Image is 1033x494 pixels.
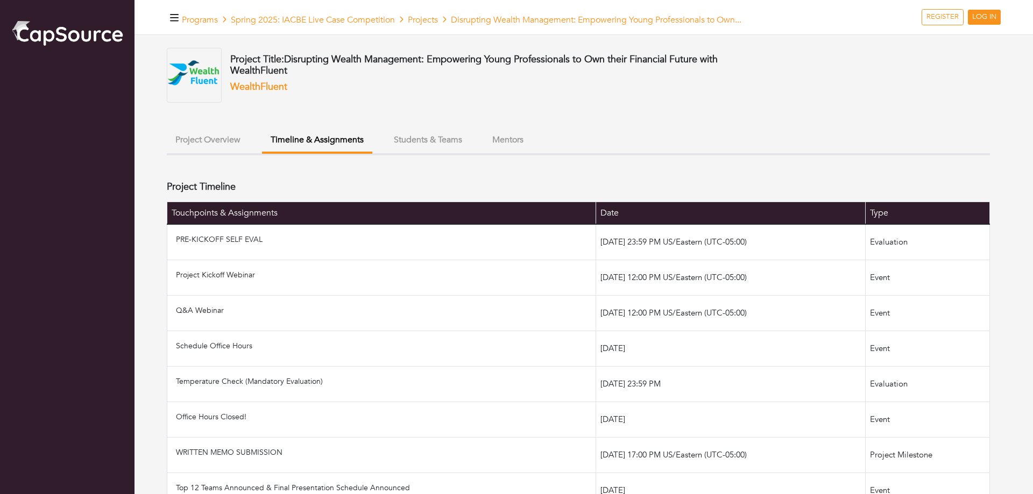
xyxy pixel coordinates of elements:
[176,234,591,245] p: PRE-KICKOFF SELF EVAL
[262,128,372,154] button: Timeline & Assignments
[182,14,218,26] a: Programs
[230,54,743,77] h4: Project Title:
[230,80,287,94] a: WealthFluent
[484,128,532,152] button: Mentors
[866,260,990,295] td: Event
[596,202,866,224] th: Date
[176,482,591,493] p: Top 12 Teams Announced & Final Presentation Schedule Announced
[167,202,596,224] th: Touchpoints & Assignments
[866,366,990,402] td: Evaluation
[176,269,591,281] p: Project Kickoff Webinar
[596,260,866,295] td: [DATE] 12:00 PM US/Eastern (UTC-05:00)
[176,340,591,352] p: Schedule Office Hours
[167,181,236,193] h4: Project Timeline
[866,295,990,331] td: Event
[176,376,591,387] p: Temperature Check (Mandatory Evaluation)
[866,331,990,366] td: Event
[451,14,741,26] span: Disrupting Wealth Management: Empowering Young Professionals to Own...
[167,128,249,152] button: Project Overview
[176,411,591,423] p: Office Hours Closed!
[596,366,866,402] td: [DATE] 23:59 PM
[866,202,990,224] th: Type
[231,14,395,26] a: Spring 2025: IACBE Live Case Competition
[408,14,438,26] a: Projects
[230,53,718,78] span: Disrupting Wealth Management: Empowering Young Professionals to Own their Financial Future with W...
[596,331,866,366] td: [DATE]
[176,305,591,316] p: Q&A Webinar
[866,402,990,437] td: Event
[176,447,591,458] p: WRITTEN MEMO SUBMISSION
[866,224,990,260] td: Evaluation
[596,402,866,437] td: [DATE]
[11,19,124,47] img: cap_logo.png
[167,48,222,103] img: WFSqHorz.png
[866,437,990,472] td: Project Milestone
[968,10,1001,25] a: LOG IN
[596,224,866,260] td: [DATE] 23:59 PM US/Eastern (UTC-05:00)
[922,9,964,25] a: REGISTER
[596,295,866,331] td: [DATE] 12:00 PM US/Eastern (UTC-05:00)
[385,128,471,152] button: Students & Teams
[596,437,866,472] td: [DATE] 17:00 PM US/Eastern (UTC-05:00)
